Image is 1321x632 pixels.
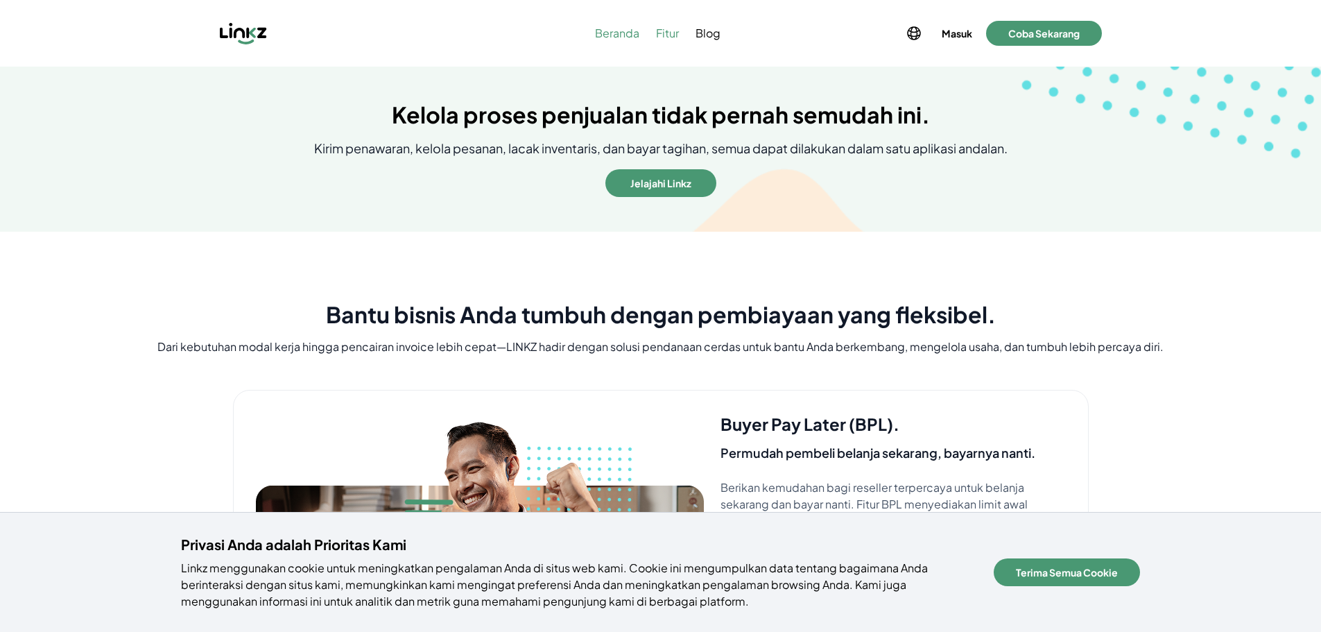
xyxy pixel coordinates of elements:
a: Fitur [653,25,682,42]
p: Berikan kemudahan bagi reseller terpercaya untuk belanja sekarang dan bayar nanti. Fitur BPL meny... [720,479,1066,563]
span: Blog [696,25,720,42]
button: Coba Sekarang [986,21,1102,46]
img: Linkz logo [220,22,267,44]
button: Jelajahi Linkz [605,169,716,197]
p: Dari kebutuhan modal kerja hingga pencairan invoice lebih cepat—LINKZ hadir dengan solusi pendana... [157,339,1164,355]
button: Terima Semua Cookie [994,558,1140,586]
p: Linkz menggunakan cookie untuk meningkatkan pengalaman Anda di situs web kami. Cookie ini mengump... [181,560,978,610]
a: Blog [693,25,723,42]
p: Kirim penawaran, kelola pesanan, lacak inventaris, dan bayar tagihan, semua dapat dilakukan dalam... [314,139,1008,158]
h5: Permudah pembeli belanja sekarang, bayarnya nanti. [720,443,1035,463]
h2: Bantu bisnis Anda tumbuh dengan pembiayaan yang fleksibel. [157,301,1164,327]
span: Fitur [656,25,679,42]
span: Beranda [595,25,639,42]
button: Masuk [939,24,975,43]
h4: Privasi Anda adalah Prioritas Kami [181,535,978,554]
h4: Buyer Pay Later (BPL). [720,413,1066,435]
a: Beranda [592,25,642,42]
h1: Kelola proses penjualan tidak pernah semudah ini. [392,101,930,128]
